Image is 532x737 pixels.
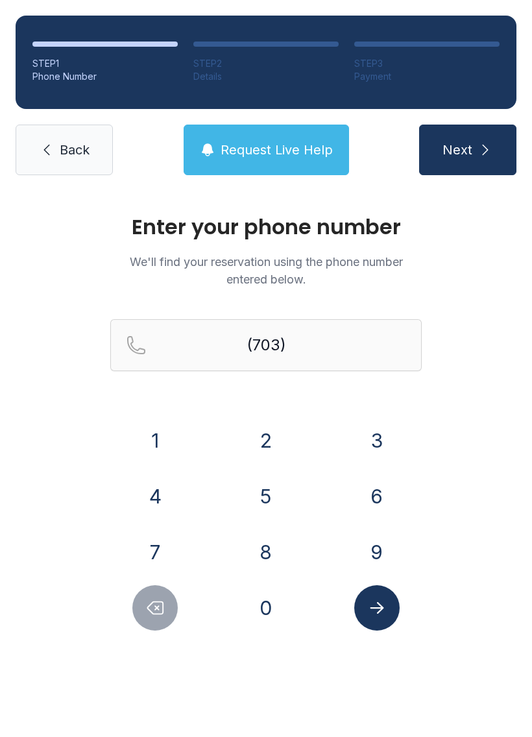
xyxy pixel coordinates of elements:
button: Delete number [132,585,178,631]
span: Next [442,141,472,159]
div: Phone Number [32,70,178,83]
span: Back [60,141,90,159]
span: Request Live Help [221,141,333,159]
button: 9 [354,529,400,575]
div: Details [193,70,339,83]
button: 1 [132,418,178,463]
button: 5 [243,474,289,519]
div: Payment [354,70,500,83]
button: 3 [354,418,400,463]
div: STEP 2 [193,57,339,70]
input: Reservation phone number [110,319,422,371]
button: 0 [243,585,289,631]
p: We'll find your reservation using the phone number entered below. [110,253,422,288]
button: 8 [243,529,289,575]
button: Submit lookup form [354,585,400,631]
button: 4 [132,474,178,519]
div: STEP 3 [354,57,500,70]
button: 2 [243,418,289,463]
button: 7 [132,529,178,575]
div: STEP 1 [32,57,178,70]
h1: Enter your phone number [110,217,422,237]
button: 6 [354,474,400,519]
